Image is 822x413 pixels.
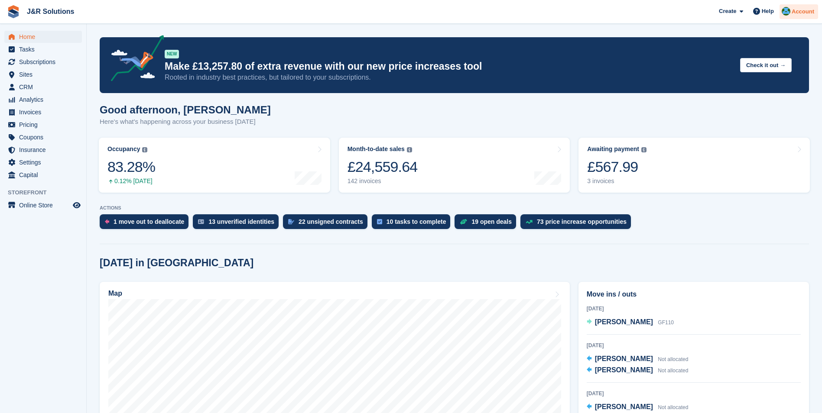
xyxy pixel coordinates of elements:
div: Awaiting payment [587,145,639,153]
div: Month-to-date sales [348,145,405,153]
span: Help [762,7,774,16]
div: £567.99 [587,158,647,176]
a: 1 move out to deallocate [100,214,193,233]
div: Occupancy [107,145,140,153]
span: GF110 [658,319,674,326]
a: 19 open deals [455,214,520,233]
h2: [DATE] in [GEOGRAPHIC_DATA] [100,257,253,269]
span: Storefront [8,188,86,197]
a: menu [4,106,82,118]
div: £24,559.64 [348,158,418,176]
p: Rooted in industry best practices, but tailored to your subscriptions. [165,73,733,82]
div: 142 invoices [348,177,418,185]
p: Here's what's happening across your business [DATE] [100,117,271,127]
img: icon-info-grey-7440780725fd019a000dd9b08b2336e03edf1995a4989e88bcd33f0948082b44.svg [641,147,647,152]
a: [PERSON_NAME] GF110 [587,317,674,328]
a: menu [4,119,82,131]
span: [PERSON_NAME] [595,403,653,410]
img: price-adjustments-announcement-icon-8257ccfd72463d97f412b2fc003d46551f7dbcb40ab6d574587a9cd5c0d94... [104,35,164,84]
div: NEW [165,50,179,58]
a: menu [4,156,82,168]
span: Invoices [19,106,71,118]
div: 73 price increase opportunities [537,218,627,225]
a: [PERSON_NAME] Not allocated [587,354,689,365]
a: 73 price increase opportunities [520,214,635,233]
img: price_increase_opportunities-93ffe204e8149a01c8c9dc8f82e8f89637d9d84a8eef4429ea346261dce0b2c0.svg [526,220,533,224]
img: move_outs_to_deallocate_icon-f764333ba52eb49d3ac5e1228854f67142a1ed5810a6f6cc68b1a99e826820c5.svg [105,219,109,224]
a: 13 unverified identities [193,214,283,233]
span: Pricing [19,119,71,131]
img: icon-info-grey-7440780725fd019a000dd9b08b2336e03edf1995a4989e88bcd33f0948082b44.svg [142,147,147,152]
div: 13 unverified identities [208,218,274,225]
span: Not allocated [658,368,688,374]
a: menu [4,94,82,106]
span: [PERSON_NAME] [595,318,653,326]
span: Not allocated [658,404,688,410]
span: Account [792,7,814,16]
a: Occupancy 83.28% 0.12% [DATE] [99,138,330,193]
span: Subscriptions [19,56,71,68]
a: menu [4,131,82,143]
div: 19 open deals [471,218,512,225]
a: 10 tasks to complete [372,214,455,233]
a: menu [4,43,82,55]
span: Create [719,7,736,16]
a: menu [4,81,82,93]
span: Online Store [19,199,71,211]
a: Preview store [71,200,82,210]
span: [PERSON_NAME] [595,366,653,374]
div: 22 unsigned contracts [299,218,363,225]
span: Home [19,31,71,43]
img: Macie Adcock [782,7,790,16]
a: menu [4,56,82,68]
span: Sites [19,68,71,81]
a: [PERSON_NAME] Not allocated [587,365,689,376]
span: Coupons [19,131,71,143]
a: 22 unsigned contracts [283,214,372,233]
span: Not allocated [658,356,688,362]
div: [DATE] [587,390,801,397]
h1: Good afternoon, [PERSON_NAME] [100,104,271,116]
span: Settings [19,156,71,168]
a: menu [4,199,82,211]
div: 0.12% [DATE] [107,177,155,185]
span: [PERSON_NAME] [595,355,653,362]
a: menu [4,169,82,181]
a: menu [4,144,82,156]
h2: Map [108,290,122,297]
span: CRM [19,81,71,93]
h2: Move ins / outs [587,289,801,300]
div: [DATE] [587,342,801,349]
p: ACTIONS [100,205,809,211]
span: Analytics [19,94,71,106]
img: contract_signature_icon-13c848040528278c33f63329250d36e43548de30e8caae1d1a13099fd9432cc5.svg [288,219,294,224]
a: [PERSON_NAME] Not allocated [587,402,689,413]
a: menu [4,68,82,81]
a: Month-to-date sales £24,559.64 142 invoices [339,138,570,193]
div: 1 move out to deallocate [114,218,184,225]
img: deal-1b604bf984904fb50ccaf53a9ad4b4a5d6e5aea283cecdc64d6e3604feb123c2.svg [460,219,467,225]
span: Capital [19,169,71,181]
p: Make £13,257.80 of extra revenue with our new price increases tool [165,60,733,73]
a: J&R Solutions [23,4,78,19]
span: Insurance [19,144,71,156]
img: icon-info-grey-7440780725fd019a000dd9b08b2336e03edf1995a4989e88bcd33f0948082b44.svg [407,147,412,152]
span: Tasks [19,43,71,55]
a: Awaiting payment £567.99 3 invoices [578,138,810,193]
img: verify_identity-adf6edd0f0f0b5bbfe63781bf79b02c33cf7c696d77639b501bdc392416b5a36.svg [198,219,204,224]
div: 3 invoices [587,177,647,185]
div: 10 tasks to complete [387,218,446,225]
img: stora-icon-8386f47178a22dfd0bd8f6a31ec36ba5ce8667c1dd55bd0f319d3a0aa187defe.svg [7,5,20,18]
div: [DATE] [587,305,801,313]
div: 83.28% [107,158,155,176]
img: task-75834270c22a3079a89374b754ae025e5fb1db73e45f91037f5363f120a921f8.svg [377,219,382,224]
button: Check it out → [740,58,792,72]
a: menu [4,31,82,43]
